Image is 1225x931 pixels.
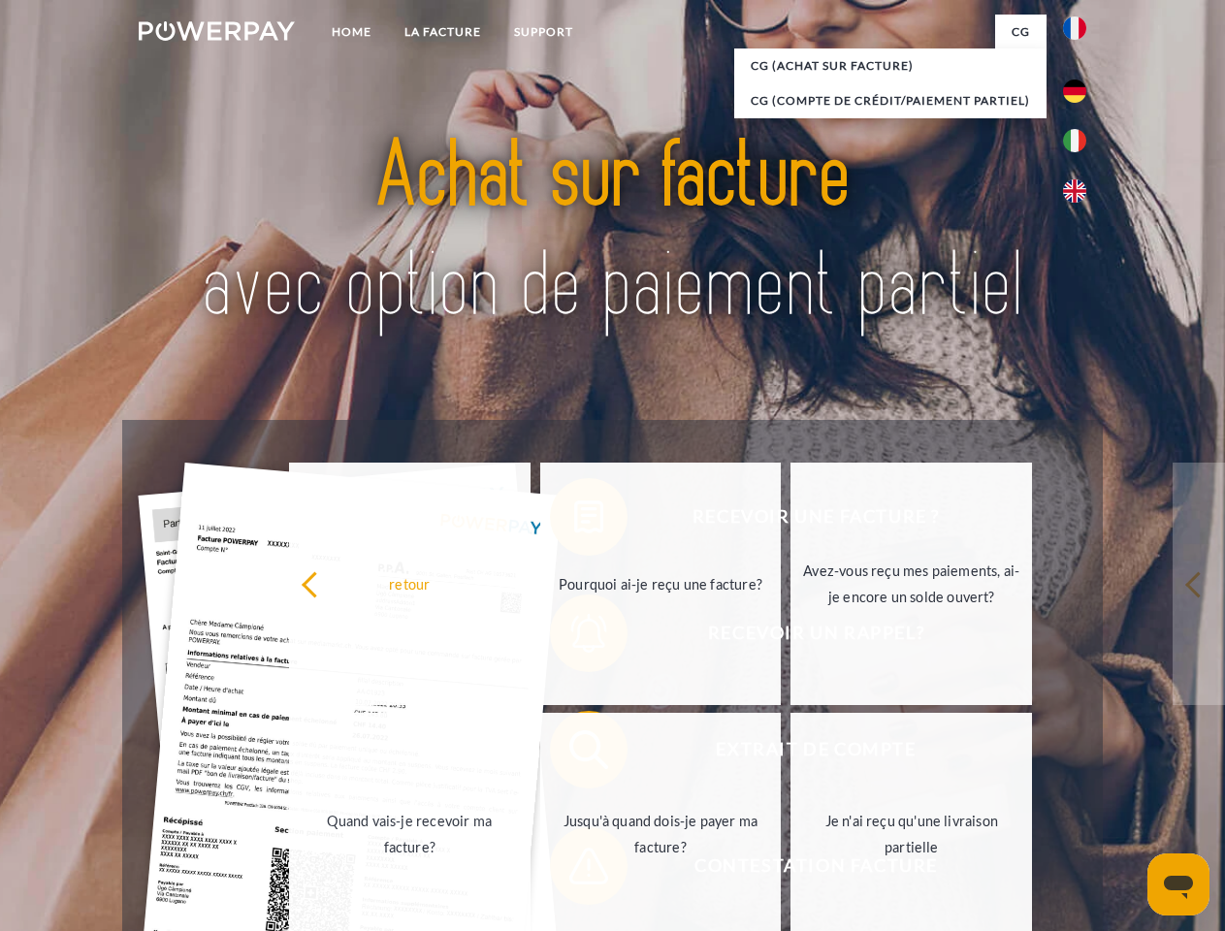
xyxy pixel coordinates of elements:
[734,48,1047,83] a: CG (achat sur facture)
[315,15,388,49] a: Home
[185,93,1040,371] img: title-powerpay_fr.svg
[1063,179,1086,203] img: en
[1063,16,1086,40] img: fr
[498,15,590,49] a: Support
[1063,80,1086,103] img: de
[552,808,770,860] div: Jusqu'à quand dois-je payer ma facture?
[301,570,519,596] div: retour
[301,808,519,860] div: Quand vais-je recevoir ma facture?
[734,83,1047,118] a: CG (Compte de crédit/paiement partiel)
[388,15,498,49] a: LA FACTURE
[802,808,1020,860] div: Je n'ai reçu qu'une livraison partielle
[1147,853,1209,915] iframe: Bouton de lancement de la fenêtre de messagerie
[139,21,295,41] img: logo-powerpay-white.svg
[790,463,1032,705] a: Avez-vous reçu mes paiements, ai-je encore un solde ouvert?
[552,570,770,596] div: Pourquoi ai-je reçu une facture?
[995,15,1047,49] a: CG
[802,558,1020,610] div: Avez-vous reçu mes paiements, ai-je encore un solde ouvert?
[1063,129,1086,152] img: it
